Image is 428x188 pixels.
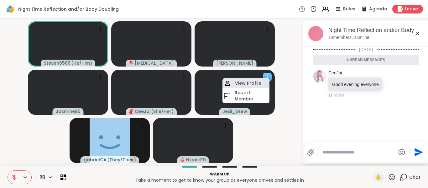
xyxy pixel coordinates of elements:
[355,46,377,53] span: [DATE]
[405,6,418,12] span: Leave
[216,60,253,66] span: [PERSON_NAME]
[84,157,107,163] span: gabrielCA
[70,171,369,177] p: Warm up
[129,109,133,114] span: audio-muted
[71,60,92,66] span: ( He/Him )
[186,157,206,163] span: NicolePD
[322,149,395,155] textarea: Type your message
[44,60,70,66] span: Steven6560
[411,145,425,159] button: Send
[328,35,369,41] p: 14 members, 10 online
[135,108,150,115] span: CeeJai
[343,6,355,12] span: Rules
[313,55,419,65] div: Unread messages
[18,6,119,12] span: Night Time Reflection and/or Body Doubling
[151,108,174,115] span: ( She/Her )
[129,61,133,65] span: audio-muted
[313,70,326,83] img: https://sharewell-space-live.sfo3.digitaloceanspaces.com/user-generated/319f92ac-30dd-45a4-9c55-e...
[135,60,174,66] span: [MEDICAL_DATA]
[328,70,342,76] a: CeeJai
[332,81,379,88] p: Good evening everyone
[375,174,382,181] span: ✋
[308,26,323,41] img: Night Time Reflection and/or Body Doubling, Sep 14
[90,118,130,163] img: gabrielCA
[398,148,405,156] button: Emoji picker
[328,26,424,34] div: Night Time Reflection and/or Body Doubling, [DATE]
[70,177,369,183] p: Take a moment to get to know your group as everyone arrives and settles in
[235,89,268,102] h4: Report Member
[369,6,387,12] span: Agenda
[328,93,344,99] span: 11:00 PM
[56,108,81,115] span: Jasmine95
[235,80,261,86] h4: View Profile
[107,157,136,163] span: ( They/Their )
[409,174,420,180] span: Chat
[5,4,16,14] img: ShareWell Logomark
[222,108,247,115] span: Jedi_Drew
[180,158,185,162] span: audio-muted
